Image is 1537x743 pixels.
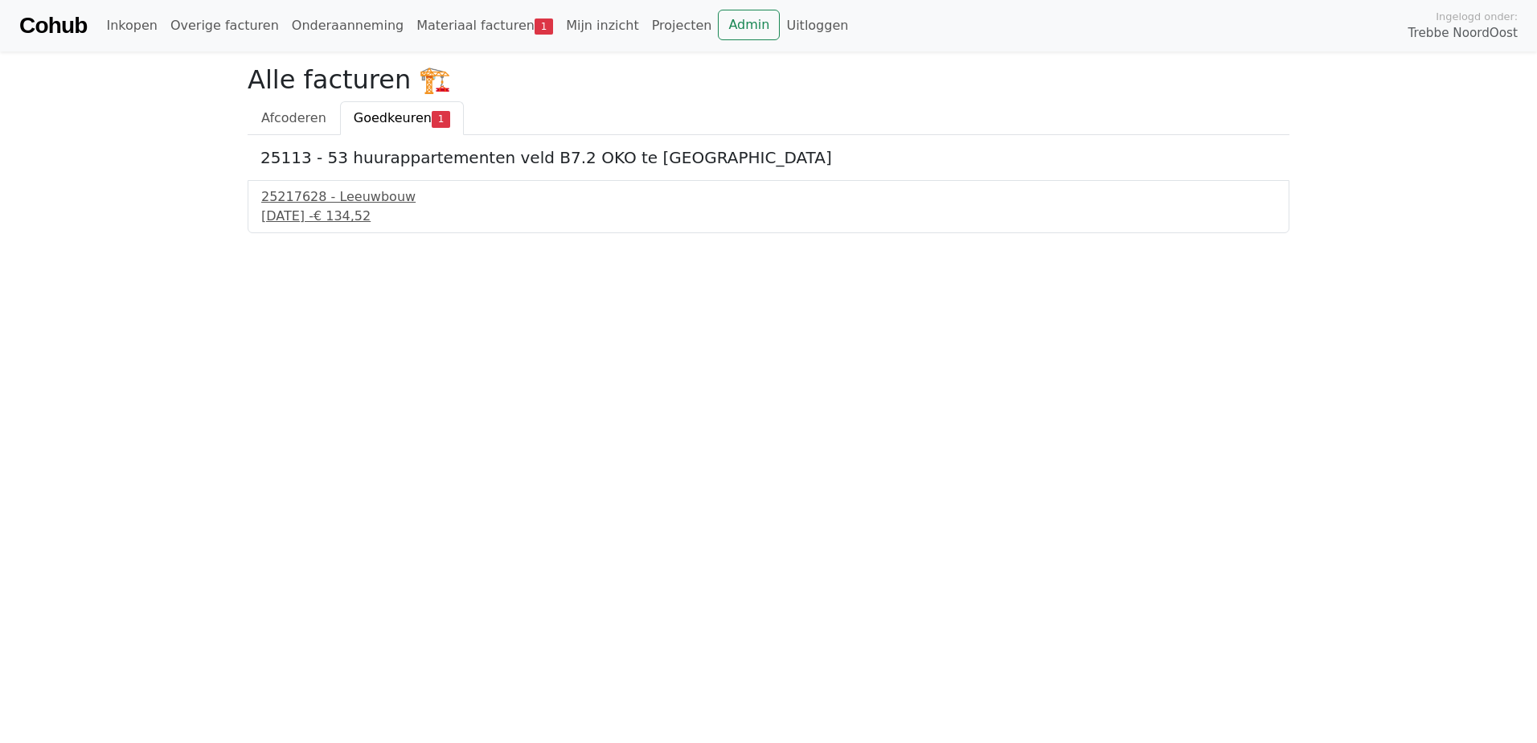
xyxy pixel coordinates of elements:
[164,10,285,42] a: Overige facturen
[19,6,87,45] a: Cohub
[248,101,340,135] a: Afcoderen
[100,10,163,42] a: Inkopen
[1436,9,1518,24] span: Ingelogd onder:
[410,10,559,42] a: Materiaal facturen1
[780,10,855,42] a: Uitloggen
[535,18,553,35] span: 1
[261,207,1276,226] div: [DATE] -
[340,101,464,135] a: Goedkeuren1
[285,10,410,42] a: Onderaanneming
[260,148,1277,167] h5: 25113 - 53 huurappartementen veld B7.2 OKO te [GEOGRAPHIC_DATA]
[354,110,432,125] span: Goedkeuren
[559,10,646,42] a: Mijn inzicht
[1408,24,1518,43] span: Trebbe NoordOost
[314,208,371,224] span: € 134,52
[261,187,1276,226] a: 25217628 - Leeuwbouw[DATE] -€ 134,52
[248,64,1289,95] h2: Alle facturen 🏗️
[646,10,719,42] a: Projecten
[261,110,326,125] span: Afcoderen
[261,187,1276,207] div: 25217628 - Leeuwbouw
[432,111,450,127] span: 1
[718,10,780,40] a: Admin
